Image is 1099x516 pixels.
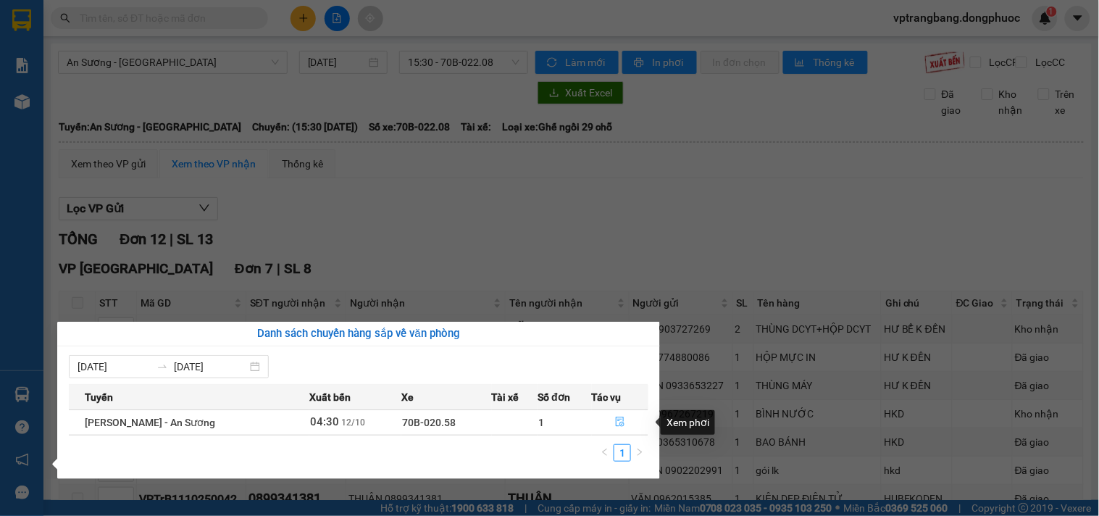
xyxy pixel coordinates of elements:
span: Tài xế [492,389,519,405]
a: 1 [614,445,630,461]
span: Số đơn [538,389,570,405]
li: Previous Page [596,444,614,462]
span: 70B-020.58 [402,417,456,428]
span: [PERSON_NAME] - An Sương [85,417,215,428]
span: left [601,448,609,457]
span: Xe [401,389,414,405]
span: Xuất bến [309,389,351,405]
span: swap-right [156,361,168,373]
span: right [635,448,644,457]
span: to [156,361,168,373]
span: Tác vụ [592,389,622,405]
input: Từ ngày [78,359,151,375]
span: file-done [615,417,625,428]
button: file-done [593,411,648,434]
div: Danh sách chuyến hàng sắp về văn phòng [69,325,648,343]
li: 1 [614,444,631,462]
span: Tuyến [85,389,113,405]
input: Đến ngày [174,359,247,375]
span: 04:30 [310,415,339,428]
div: Xem phơi [661,410,715,435]
li: Next Page [631,444,648,462]
button: right [631,444,648,462]
span: 1 [538,417,544,428]
span: 12/10 [341,417,365,428]
button: left [596,444,614,462]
